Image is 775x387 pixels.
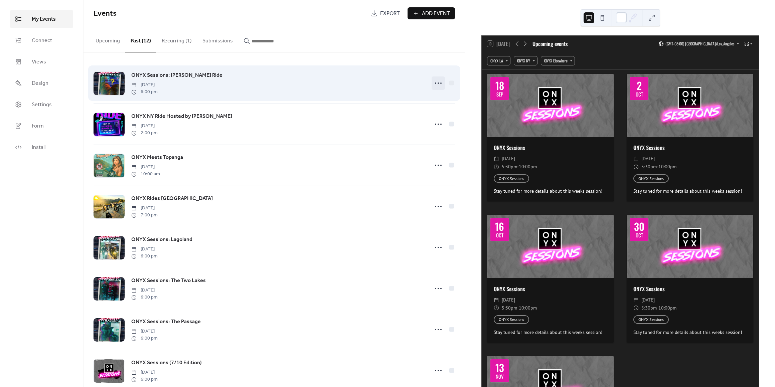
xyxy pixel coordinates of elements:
[131,294,158,301] span: 6:00 pm
[496,374,504,379] div: Nov
[517,163,519,171] span: -
[131,81,158,88] span: [DATE]
[131,318,201,326] a: ONYX Sessions: The Passage
[90,27,125,52] button: Upcoming
[532,40,568,48] div: Upcoming events
[131,154,183,162] span: ONYX Meets Topanga
[131,212,158,219] span: 7:00 pm
[131,287,158,294] span: [DATE]
[502,163,517,171] span: 5:30pm
[131,328,158,335] span: [DATE]
[366,7,405,19] a: Export
[131,253,158,260] span: 6:00 pm
[32,101,52,109] span: Settings
[496,233,503,238] div: Oct
[10,31,73,49] a: Connect
[657,304,658,312] span: -
[131,88,158,95] span: 6:00 pm
[131,335,158,342] span: 6:00 pm
[131,236,192,244] span: ONYX Sessions: Lagoland
[131,205,158,212] span: [DATE]
[657,163,658,171] span: -
[131,369,158,376] span: [DATE]
[131,376,158,383] span: 6:00 pm
[633,163,639,171] div: ​
[380,10,400,18] span: Export
[641,163,657,171] span: 5:30pm
[658,304,676,312] span: 10:00pm
[125,27,156,52] button: Past (12)
[502,155,515,163] span: [DATE]
[636,92,643,97] div: Oct
[494,155,499,163] div: ​
[131,123,158,130] span: [DATE]
[131,164,160,171] span: [DATE]
[633,155,639,163] div: ​
[633,304,639,312] div: ​
[422,10,450,18] span: Add Event
[32,37,52,45] span: Connect
[641,304,657,312] span: 5:30pm
[641,296,655,304] span: [DATE]
[131,71,222,79] span: ONYX Sessions: [PERSON_NAME] Ride
[636,233,643,238] div: Oct
[637,80,642,90] div: 2
[10,95,73,114] a: Settings
[94,6,117,21] span: Events
[495,80,504,90] div: 18
[627,188,753,195] div: Stay tuned for more details about this weeks session!
[32,144,45,152] span: Install
[495,363,504,373] div: 13
[519,304,537,312] span: 10:00pm
[627,329,753,336] div: Stay tuned for more details about this weeks session!
[502,304,517,312] span: 5:30pm
[665,42,734,46] span: (GMT-08:00) [GEOGRAPHIC_DATA]/Los_Angeles
[131,276,206,285] a: ONYX Sessions: The Two Lakes
[494,163,499,171] div: ​
[32,122,44,130] span: Form
[131,112,232,121] a: ONYX NY Ride Hosted by [PERSON_NAME]
[131,235,192,244] a: ONYX Sessions: Lagoland
[495,221,504,231] div: 16
[131,171,160,178] span: 10:00 am
[10,138,73,156] a: Install
[519,163,537,171] span: 10:00pm
[131,195,213,203] span: ONYX Rides [GEOGRAPHIC_DATA]
[32,58,46,66] span: Views
[10,10,73,28] a: My Events
[131,113,232,121] span: ONYX NY Ride Hosted by [PERSON_NAME]
[487,188,614,195] div: Stay tuned for more details about this weeks session!
[10,53,73,71] a: Views
[197,27,238,52] button: Submissions
[131,359,202,367] a: ONYX Sessions (7/10 Edition)
[502,296,515,304] span: [DATE]
[634,221,644,231] div: 30
[131,153,183,162] a: ONYX Meets Topanga
[131,246,158,253] span: [DATE]
[641,155,655,163] span: [DATE]
[633,296,639,304] div: ​
[658,163,676,171] span: 10:00pm
[156,27,197,52] button: Recurring (1)
[10,74,73,92] a: Design
[32,15,56,23] span: My Events
[131,130,158,137] span: 2:00 pm
[10,117,73,135] a: Form
[627,285,753,293] div: ONYX Sessions
[494,304,499,312] div: ​
[32,79,48,87] span: Design
[131,194,213,203] a: ONYX Rides [GEOGRAPHIC_DATA]
[487,329,614,336] div: Stay tuned for more details about this weeks session!
[517,304,519,312] span: -
[487,285,614,293] div: ONYX Sessions
[487,144,614,152] div: ONYX Sessions
[131,71,222,80] a: ONYX Sessions: [PERSON_NAME] Ride
[496,92,503,97] div: Sep
[408,7,455,19] button: Add Event
[627,144,753,152] div: ONYX Sessions
[494,296,499,304] div: ​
